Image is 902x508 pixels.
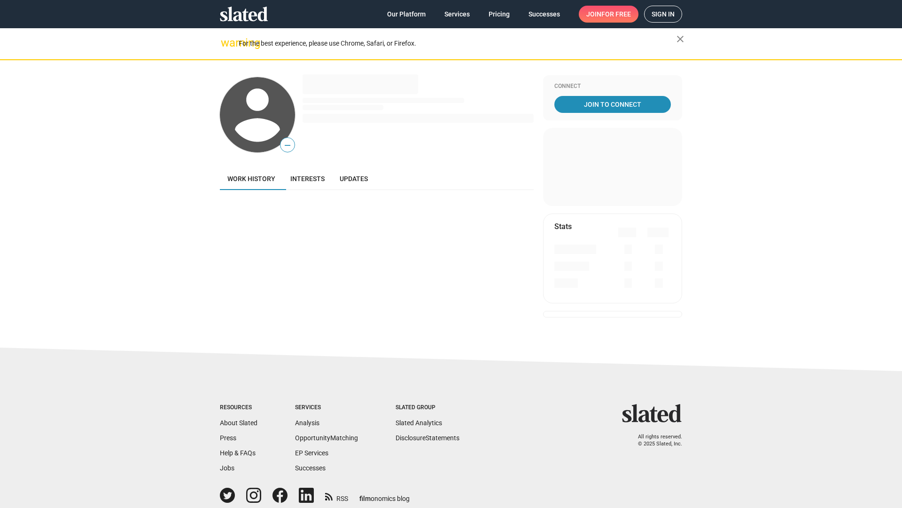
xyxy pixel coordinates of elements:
mat-icon: warning [221,37,232,48]
a: RSS [325,489,348,503]
a: Our Platform [380,6,433,23]
a: Successes [521,6,568,23]
a: OpportunityMatching [295,434,358,442]
a: Jobs [220,464,234,472]
span: Interests [290,175,325,183]
div: Slated Group [396,404,459,412]
a: Interests [283,167,332,190]
a: Updates [332,167,375,190]
a: Join To Connect [554,96,671,113]
span: Updates [340,175,368,183]
a: Analysis [295,419,319,427]
span: Sign in [652,6,675,22]
mat-icon: close [675,33,686,45]
a: filmonomics blog [359,487,410,503]
a: Sign in [644,6,682,23]
span: Join To Connect [556,96,669,113]
span: Pricing [489,6,510,23]
span: Work history [227,175,275,183]
div: Resources [220,404,257,412]
span: Our Platform [387,6,426,23]
a: Services [437,6,477,23]
div: Services [295,404,358,412]
a: Joinfor free [579,6,638,23]
span: Join [586,6,631,23]
a: Successes [295,464,326,472]
span: film [359,495,371,502]
a: Press [220,434,236,442]
a: DisclosureStatements [396,434,459,442]
a: Pricing [481,6,517,23]
a: Work history [220,167,283,190]
div: Connect [554,83,671,90]
a: EP Services [295,449,328,457]
p: All rights reserved. © 2025 Slated, Inc. [628,434,682,447]
span: Services [444,6,470,23]
a: Help & FAQs [220,449,256,457]
span: Successes [529,6,560,23]
mat-card-title: Stats [554,222,572,231]
a: About Slated [220,419,257,427]
span: for free [601,6,631,23]
a: Slated Analytics [396,419,442,427]
div: For the best experience, please use Chrome, Safari, or Firefox. [239,37,676,50]
span: — [280,139,295,151]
